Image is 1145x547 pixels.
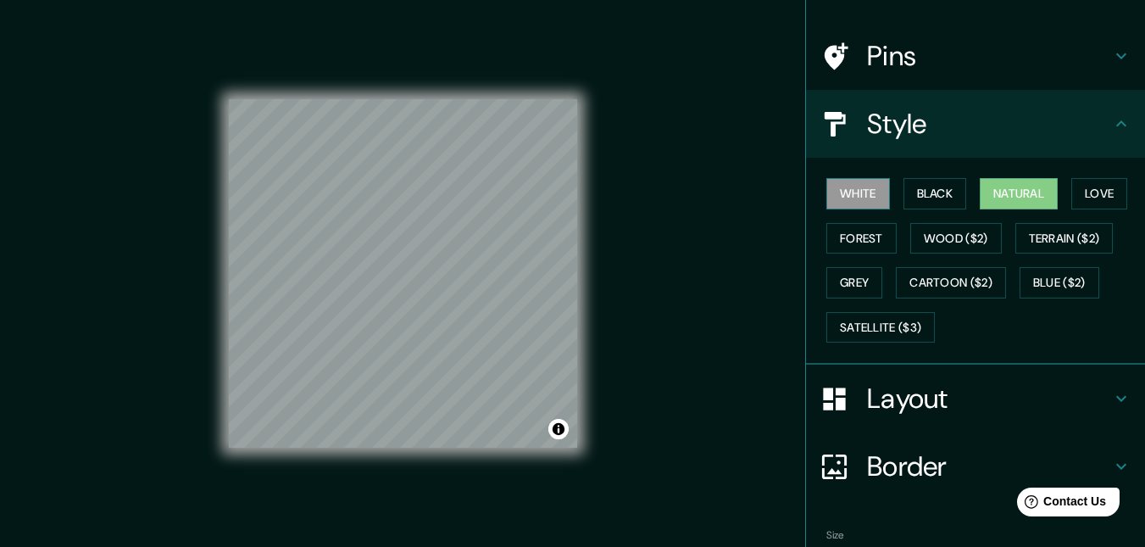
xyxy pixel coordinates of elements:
[896,267,1006,299] button: Cartoon ($2)
[806,433,1145,500] div: Border
[806,365,1145,433] div: Layout
[806,90,1145,158] div: Style
[867,107,1111,141] h4: Style
[826,528,844,543] label: Size
[229,99,577,448] canvas: Map
[826,312,935,343] button: Satellite ($3)
[1015,223,1114,254] button: Terrain ($2)
[1020,267,1099,299] button: Blue ($2)
[994,481,1126,528] iframe: Help widget launcher
[1071,178,1127,209] button: Love
[826,223,897,254] button: Forest
[867,449,1111,483] h4: Border
[806,22,1145,90] div: Pins
[867,382,1111,416] h4: Layout
[910,223,1002,254] button: Wood ($2)
[867,39,1111,73] h4: Pins
[980,178,1058,209] button: Natural
[548,419,569,439] button: Toggle attribution
[826,178,890,209] button: White
[826,267,882,299] button: Grey
[903,178,967,209] button: Black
